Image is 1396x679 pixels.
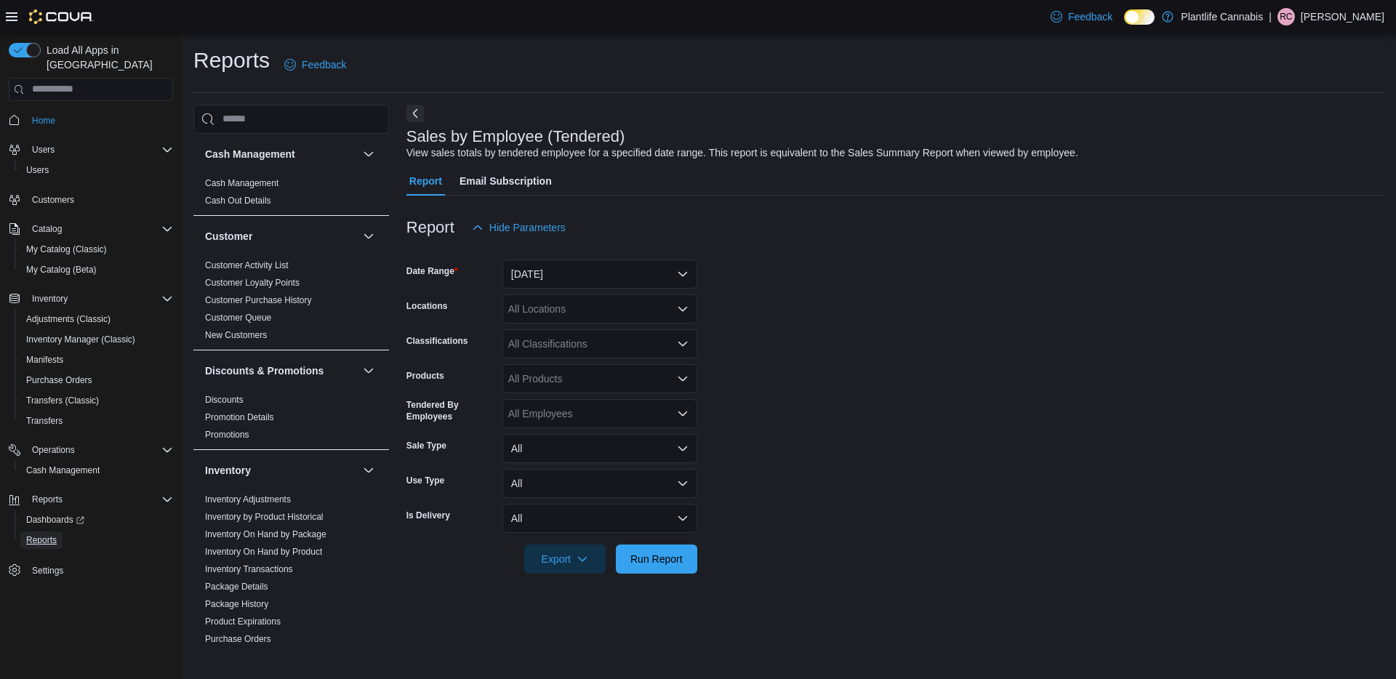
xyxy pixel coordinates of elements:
a: Customer Queue [205,313,271,323]
button: Users [26,141,60,158]
h3: Customer [205,229,252,244]
a: My Catalog (Classic) [20,241,113,258]
h3: Cash Management [205,147,295,161]
h3: Report [406,219,454,236]
button: Open list of options [677,373,689,385]
span: Report [409,166,442,196]
button: Catalog [3,219,179,239]
span: Inventory by Product Historical [205,511,324,523]
button: Reports [26,491,68,508]
button: Customer [205,229,357,244]
div: Robert Cadieux [1277,8,1295,25]
a: Inventory by Product Historical [205,512,324,522]
span: Home [26,111,173,129]
span: Catalog [26,220,173,238]
span: Cash Management [20,462,173,479]
button: Run Report [616,545,697,574]
button: Catalog [26,220,68,238]
button: Inventory [26,290,73,308]
span: Settings [26,561,173,579]
a: Inventory On Hand by Product [205,547,322,557]
div: Discounts & Promotions [193,391,389,449]
button: Inventory [3,289,179,309]
button: Discounts & Promotions [360,362,377,379]
p: | [1269,8,1272,25]
label: Is Delivery [406,510,450,521]
label: Locations [406,300,448,312]
h3: Sales by Employee (Tendered) [406,128,625,145]
span: Feedback [1068,9,1112,24]
span: Settings [32,565,63,576]
span: My Catalog (Beta) [26,264,97,276]
button: Next [406,105,424,122]
button: Hide Parameters [466,213,571,242]
span: Customer Queue [205,312,271,324]
a: Cash Out Details [205,196,271,206]
span: Load All Apps in [GEOGRAPHIC_DATA] [41,43,173,72]
div: Customer [193,257,389,350]
span: Manifests [26,354,63,366]
a: Settings [26,562,69,579]
span: Adjustments (Classic) [20,310,173,328]
span: Hide Parameters [489,220,566,235]
button: Customers [3,189,179,210]
span: Package Details [205,581,268,592]
a: Inventory On Hand by Package [205,529,326,539]
a: Inventory Adjustments [205,494,291,505]
a: Home [26,112,61,129]
a: Manifests [20,351,69,369]
span: Reports [20,531,173,549]
span: Home [32,115,55,126]
span: Users [26,164,49,176]
span: Users [26,141,173,158]
div: Cash Management [193,174,389,215]
button: Users [3,140,179,160]
button: Open list of options [677,303,689,315]
button: Discounts & Promotions [205,363,357,378]
a: Transfers (Classic) [20,392,105,409]
span: My Catalog (Beta) [20,261,173,278]
a: Package History [205,599,268,609]
button: [DATE] [502,260,697,289]
a: Feedback [1045,2,1118,31]
span: Inventory [26,290,173,308]
a: Dashboards [20,511,90,529]
span: Users [20,161,173,179]
button: Reports [15,530,179,550]
span: Email Subscription [460,166,552,196]
h3: Discounts & Promotions [205,363,324,378]
button: Transfers (Classic) [15,390,179,411]
button: Operations [3,440,179,460]
span: Customer Activity List [205,260,289,271]
span: Transfers (Classic) [26,395,99,406]
span: Customers [26,190,173,209]
a: Promotion Details [205,412,274,422]
button: My Catalog (Classic) [15,239,179,260]
a: Dashboards [15,510,179,530]
a: Feedback [278,50,352,79]
span: Run Report [630,552,683,566]
button: Cash Management [205,147,357,161]
button: Open list of options [677,408,689,419]
button: Transfers [15,411,179,431]
span: Reports [26,534,57,546]
a: Package Details [205,582,268,592]
button: Cash Management [15,460,179,481]
button: Users [15,160,179,180]
span: Reports [32,494,63,505]
span: New Customers [205,329,267,341]
button: Operations [26,441,81,459]
button: Manifests [15,350,179,370]
span: Manifests [20,351,173,369]
label: Tendered By Employees [406,399,497,422]
a: Transfers [20,412,68,430]
button: Adjustments (Classic) [15,309,179,329]
span: Dashboards [20,511,173,529]
a: Inventory Transactions [205,564,293,574]
span: Adjustments (Classic) [26,313,111,325]
a: Inventory Manager (Classic) [20,331,141,348]
span: Cash Management [26,465,100,476]
span: Purchase Orders [20,371,173,389]
span: Reports [26,491,173,508]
